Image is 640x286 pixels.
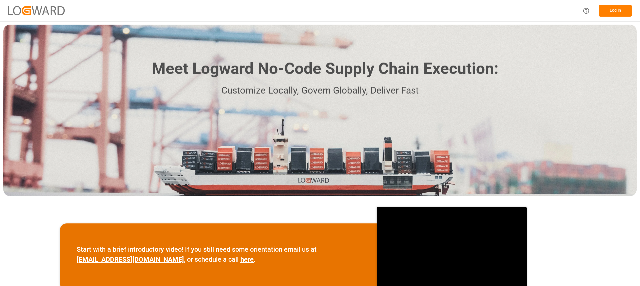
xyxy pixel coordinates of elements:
p: Start with a brief introductory video! If you still need some orientation email us at , or schedu... [77,244,360,264]
a: here [240,255,254,263]
p: Customize Locally, Govern Globally, Deliver Fast [142,83,498,98]
button: Log In [599,5,632,17]
button: Help Center [579,3,594,18]
a: [EMAIL_ADDRESS][DOMAIN_NAME] [77,255,184,263]
h1: Meet Logward No-Code Supply Chain Execution: [152,57,498,81]
img: Logward_new_orange.png [8,6,65,15]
